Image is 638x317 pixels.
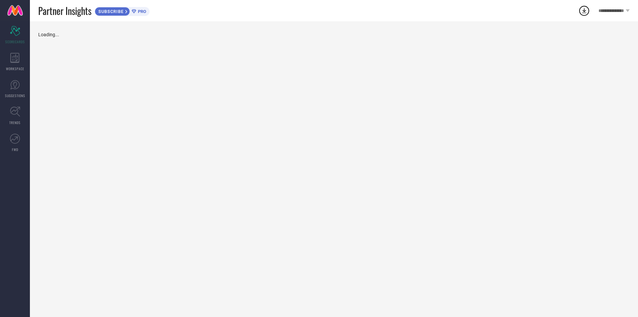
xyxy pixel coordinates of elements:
[5,93,25,98] span: SUGGESTIONS
[12,147,18,152] span: FWD
[578,5,590,17] div: Open download list
[38,4,91,18] span: Partner Insights
[5,39,25,44] span: SCORECARDS
[95,5,150,16] a: SUBSCRIBEPRO
[38,32,59,37] span: Loading...
[95,9,125,14] span: SUBSCRIBE
[136,9,146,14] span: PRO
[9,120,21,125] span: TRENDS
[6,66,24,71] span: WORKSPACE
